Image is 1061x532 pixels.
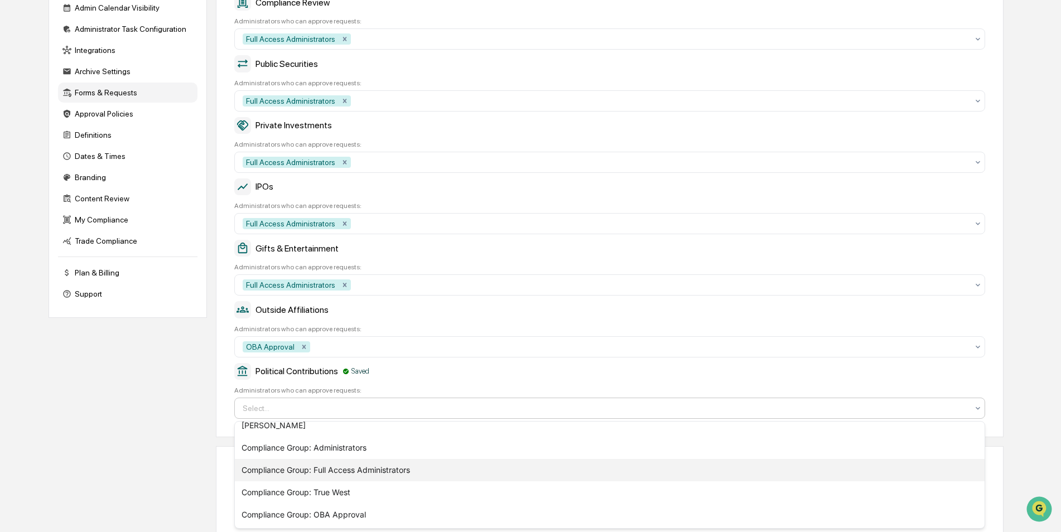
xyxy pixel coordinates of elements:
[58,61,197,81] div: Archive Settings
[351,367,369,375] p: Saved
[92,141,138,152] span: Attestations
[81,142,90,151] div: 🗄️
[235,481,985,504] div: Compliance Group: True West
[235,504,985,526] div: Compliance Group: OBA Approval
[234,363,985,380] div: Political Contributions
[234,141,985,148] div: Administrators who can approve requests:
[234,178,985,195] div: IPOs
[11,23,203,41] p: How can we help?
[7,157,75,177] a: 🔎Data Lookup
[58,263,197,283] div: Plan & Billing
[243,95,339,107] div: Full Access Administrators
[339,279,351,291] div: Remove Full Access Administrators
[11,142,20,151] div: 🖐️
[234,301,985,318] div: Outside Affiliations
[235,414,985,437] div: [PERSON_NAME]
[339,218,351,229] div: Remove Full Access Administrators
[111,189,135,197] span: Pylon
[22,141,72,152] span: Preclearance
[79,188,135,197] a: Powered byPylon
[234,325,985,333] div: Administrators who can approve requests:
[58,40,197,60] div: Integrations
[190,89,203,102] button: Start new chat
[1025,495,1055,525] iframe: Open customer support
[243,218,339,229] div: Full Access Administrators
[234,55,985,72] div: Public Securities
[38,85,183,96] div: Start new chat
[243,341,298,352] div: OBA Approval
[234,202,985,210] div: Administrators who can approve requests:
[38,96,141,105] div: We're available if you need us!
[58,104,197,124] div: Approval Policies
[234,79,985,87] div: Administrators who can approve requests:
[22,162,70,173] span: Data Lookup
[235,459,985,481] div: Compliance Group: Full Access Administrators
[234,386,985,394] div: Administrators who can approve requests:
[234,240,985,257] div: Gifts & Entertainment
[243,157,339,168] div: Full Access Administrators
[234,117,985,134] div: Private Investments
[58,83,197,103] div: Forms & Requests
[58,146,197,166] div: Dates & Times
[298,341,310,352] div: Remove OBA Approval
[339,157,351,168] div: Remove Full Access Administrators
[11,85,31,105] img: 1746055101610-c473b297-6a78-478c-a979-82029cc54cd1
[58,231,197,251] div: Trade Compliance
[58,284,197,304] div: Support
[76,136,143,156] a: 🗄️Attestations
[234,263,985,271] div: Administrators who can approve requests:
[58,167,197,187] div: Branding
[11,163,20,172] div: 🔎
[58,19,197,39] div: Administrator Task Configuration
[7,136,76,156] a: 🖐️Preclearance
[339,33,351,45] div: Remove Full Access Administrators
[243,33,339,45] div: Full Access Administrators
[58,188,197,209] div: Content Review
[243,279,339,291] div: Full Access Administrators
[58,125,197,145] div: Definitions
[339,95,351,107] div: Remove Full Access Administrators
[58,210,197,230] div: My Compliance
[235,437,985,459] div: Compliance Group: Administrators
[234,17,985,25] div: Administrators who can approve requests:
